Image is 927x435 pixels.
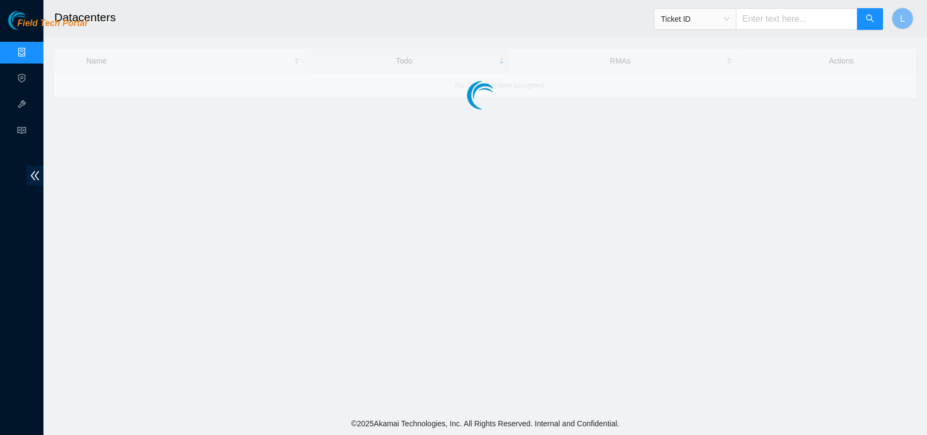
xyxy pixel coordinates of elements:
img: Akamai Technologies [8,11,55,30]
input: Enter text here... [736,8,857,30]
span: read [17,121,26,143]
span: Field Tech Portal [17,18,87,29]
span: L [900,12,905,26]
span: search [866,14,874,24]
span: Ticket ID [661,11,729,27]
span: double-left [27,166,43,186]
button: L [892,8,913,29]
button: search [857,8,883,30]
footer: © 2025 Akamai Technologies, Inc. All Rights Reserved. Internal and Confidential. [43,412,927,435]
a: Akamai TechnologiesField Tech Portal [8,20,87,34]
